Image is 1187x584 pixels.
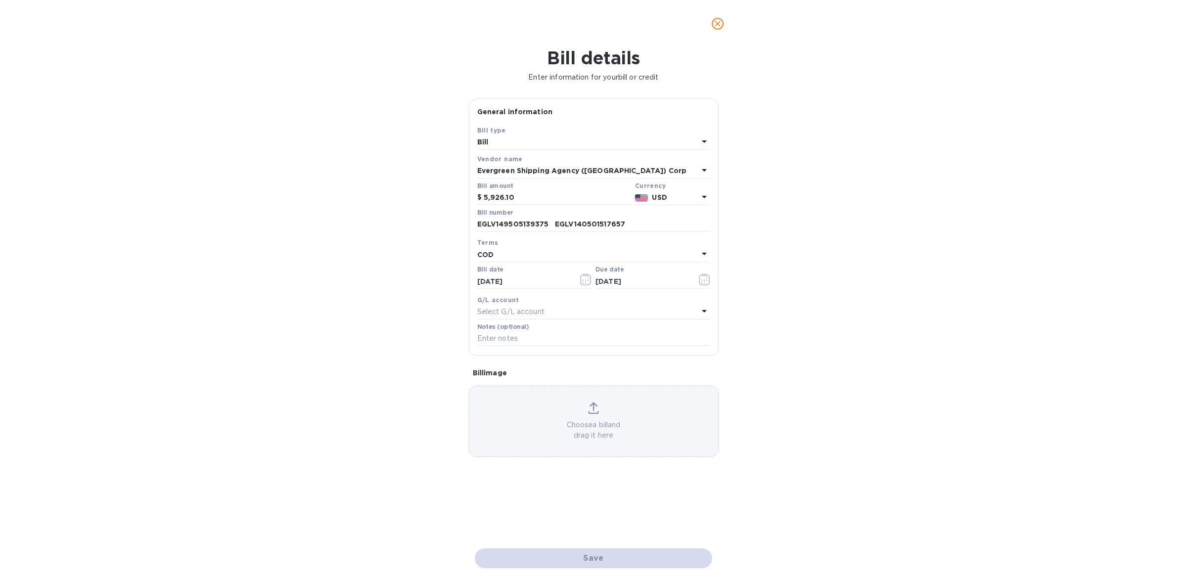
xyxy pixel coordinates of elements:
p: Enter information for your bill or credit [8,72,1179,83]
b: Terms [477,239,499,246]
input: Due date [595,274,689,289]
label: Bill date [477,267,503,273]
h1: Bill details [8,47,1179,68]
div: $ [477,190,484,205]
input: Enter bill number [477,217,710,232]
button: close [706,12,730,36]
p: Select G/L account [477,307,545,317]
input: Select date [477,274,571,289]
img: USD [635,194,648,201]
p: Choose a bill and drag it here [469,420,718,441]
b: Evergreen Shipping Agency ([GEOGRAPHIC_DATA]) Corp [477,167,687,175]
b: Currency [635,182,666,189]
label: Due date [595,267,624,273]
b: Bill type [477,127,506,134]
input: $ Enter bill amount [484,190,631,205]
label: Bill number [477,210,513,216]
b: Bill [477,138,489,146]
b: COD [477,251,494,259]
b: General information [477,108,553,116]
b: G/L account [477,296,519,304]
b: Vendor name [477,155,523,163]
b: USD [652,193,667,201]
label: Notes (optional) [477,324,529,330]
p: Bill image [473,368,715,378]
input: Enter notes [477,331,710,346]
label: Bill amount [477,183,513,189]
